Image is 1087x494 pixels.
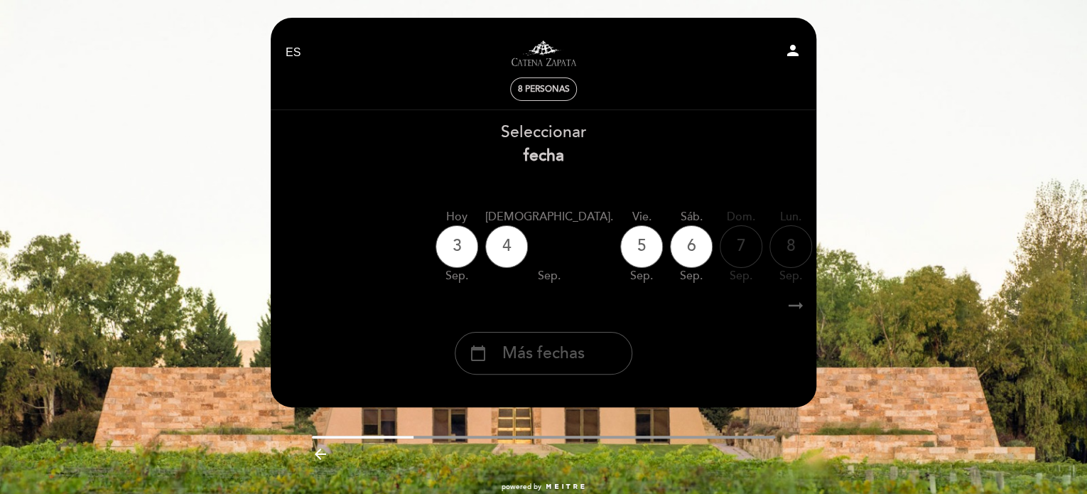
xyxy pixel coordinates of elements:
div: Hoy [436,209,478,225]
b: fecha [524,146,564,166]
i: arrow_right_alt [785,291,806,321]
a: Visitas y degustaciones en La Pirámide [455,33,632,73]
div: sep. [769,268,812,284]
span: 8 personas [518,84,570,95]
div: lun. [769,209,812,225]
i: arrow_backward [312,446,329,463]
div: [DEMOGRAPHIC_DATA]. [485,209,613,225]
a: powered by [502,482,585,492]
i: person [784,42,801,59]
div: sep. [436,268,478,284]
div: sáb. [670,209,713,225]
span: Más fechas [502,342,585,365]
div: 3 [436,225,478,268]
div: 5 [620,225,663,268]
div: 6 [670,225,713,268]
div: vie. [620,209,663,225]
div: 8 [769,225,812,268]
img: MEITRE [545,483,585,490]
div: dom. [720,209,762,225]
div: sep. [485,268,613,284]
i: calendar_today [470,341,487,365]
div: sep. [720,268,762,284]
div: sep. [670,268,713,284]
div: 7 [720,225,762,268]
button: person [784,42,801,64]
div: Seleccionar [270,121,817,168]
div: sep. [620,268,663,284]
div: 4 [485,225,528,268]
span: powered by [502,482,541,492]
